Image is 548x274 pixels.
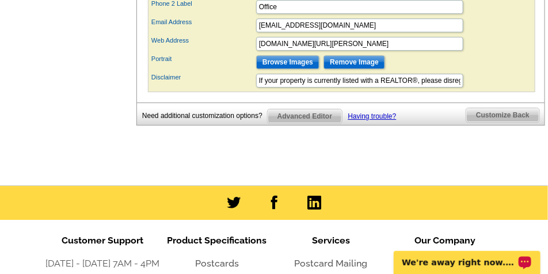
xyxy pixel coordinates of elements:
span: Product Specifications [167,235,267,246]
iframe: LiveChat chat widget [386,238,548,274]
span: Services [312,235,350,246]
input: Remove Image [324,55,385,69]
a: Having trouble? [348,112,397,120]
label: Portrait [151,54,255,64]
span: Customize Back [466,108,539,122]
div: Need additional customization options? [142,109,267,123]
span: Our Company [415,235,476,246]
label: Email Address [151,17,255,27]
span: Customer Support [62,235,143,246]
a: Advanced Editor [267,109,342,124]
label: Disclaimer [151,73,255,82]
a: Postcards [195,258,239,269]
label: Web Address [151,36,255,45]
input: Browse Images [256,55,319,69]
span: Advanced Editor [268,109,342,123]
a: Postcard Mailing [295,258,368,269]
